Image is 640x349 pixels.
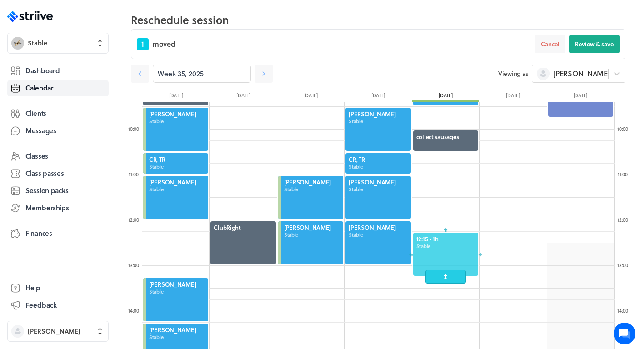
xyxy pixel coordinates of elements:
[622,307,628,314] span: :00
[25,283,40,293] span: Help
[541,40,560,48] span: Cancel
[25,186,68,195] span: Session packs
[349,110,407,118] span: [PERSON_NAME]
[125,307,143,314] div: 14
[569,35,620,53] button: Review & save
[25,169,64,178] span: Class passes
[349,178,407,186] span: [PERSON_NAME]
[345,92,412,102] div: [DATE]
[25,229,52,238] span: Finances
[416,133,475,141] span: collect sausages
[149,186,205,193] span: Stable
[59,111,109,119] span: New conversation
[614,323,635,344] iframe: gist-messenger-bubble-iframe
[149,334,205,341] span: Stable
[498,69,528,78] span: Viewing as
[349,231,407,239] span: Stable
[149,178,205,186] span: [PERSON_NAME]
[614,216,632,223] div: 12
[149,163,205,170] span: Stable
[25,109,46,118] span: Clients
[149,155,205,164] span: CR, TR
[349,163,407,170] span: Stable
[25,126,56,135] span: Messages
[137,38,149,50] span: 1
[125,262,143,269] div: 13
[149,326,205,334] span: [PERSON_NAME]
[14,106,168,124] button: New conversation
[349,155,407,164] span: CR, TR
[152,39,175,50] span: moved
[7,200,109,216] a: Memberships
[149,280,205,289] span: [PERSON_NAME]
[622,216,628,224] span: :00
[547,92,614,102] div: [DATE]
[284,231,340,239] span: Stable
[277,92,345,102] div: [DATE]
[7,63,109,79] a: Dashboard
[214,224,272,232] span: ClubRight
[25,83,54,93] span: Calendar
[535,35,565,53] button: Cancel
[28,327,80,336] span: [PERSON_NAME]
[7,33,109,54] button: StableStable
[125,125,143,132] div: 10
[7,123,109,139] a: Messages
[7,225,109,242] a: Finances
[210,92,277,102] div: [DATE]
[149,110,205,118] span: [PERSON_NAME]
[133,261,139,269] span: :00
[575,40,614,48] span: Review & save
[7,105,109,122] a: Clients
[25,66,60,75] span: Dashboard
[622,125,628,133] span: :00
[149,288,205,295] span: Stable
[125,171,143,178] div: 11
[412,92,479,102] div: [DATE]
[142,92,210,102] div: [DATE]
[7,148,109,165] a: Classes
[7,183,109,199] a: Session packs
[133,307,139,314] span: :00
[621,170,628,178] span: :00
[7,321,109,342] button: [PERSON_NAME]
[153,65,251,83] input: YYYY-M-D
[614,262,632,269] div: 13
[14,44,168,59] h1: Hi [PERSON_NAME]
[125,216,143,223] div: 12
[284,224,340,232] span: [PERSON_NAME]
[7,280,109,296] a: Help
[553,69,610,79] span: [PERSON_NAME]
[7,165,109,182] a: Class passes
[132,170,139,178] span: :00
[7,80,109,96] a: Calendar
[131,11,625,29] h2: Reschedule session
[284,178,340,186] span: [PERSON_NAME]
[349,186,407,193] span: Stable
[349,118,407,125] span: Stable
[28,39,47,48] span: Stable
[614,125,632,132] div: 10
[614,307,632,314] div: 14
[7,297,109,314] button: Feedback
[25,203,69,213] span: Memberships
[284,186,340,193] span: Stable
[25,300,57,310] span: Feedback
[133,216,139,224] span: :00
[26,156,162,174] input: Search articles
[25,151,48,161] span: Classes
[149,118,205,125] span: Stable
[14,60,168,90] h2: We're here to help. Ask us anything!
[12,141,170,152] p: Find an answer quickly
[133,125,139,133] span: :00
[622,261,628,269] span: :00
[614,171,632,178] div: 11
[349,224,407,232] span: [PERSON_NAME]
[11,37,24,50] img: Stable
[479,92,546,102] div: [DATE]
